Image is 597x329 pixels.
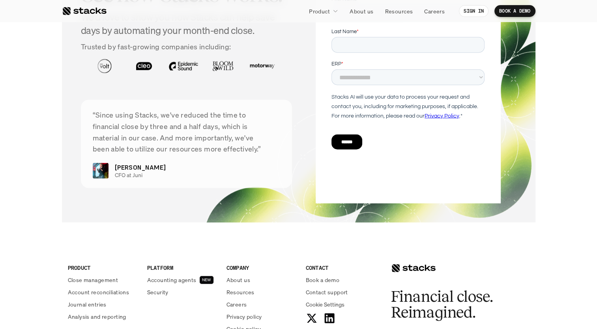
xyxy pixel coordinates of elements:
[385,7,413,15] p: Resources
[306,276,376,284] a: Book a demo
[424,7,445,15] p: Careers
[226,300,296,308] a: Careers
[306,300,344,308] span: Cookie Settings
[345,4,378,18] a: About us
[306,264,376,272] p: CONTACT
[81,41,292,52] p: Trusted by fast-growing companies including:
[419,4,449,18] a: Careers
[68,276,118,284] p: Close management
[226,288,296,296] a: Resources
[147,276,197,284] p: Accounting agents
[147,264,217,272] p: PLATFORM
[226,300,247,308] p: Careers
[93,109,281,155] p: “Since using Stacks, we've reduced the time to financial close by three and a half days, which is...
[81,11,292,37] h4: We'd love to show you how Stacks can help save days by automating your month-end close.
[350,7,373,15] p: About us
[115,163,166,172] p: [PERSON_NAME]
[464,8,484,14] p: SIGN IN
[306,288,348,296] p: Contact support
[68,264,138,272] p: PRODUCT
[380,4,417,18] a: Resources
[68,312,138,321] a: Analysis and reporting
[68,288,138,296] a: Account reconciliations
[226,264,296,272] p: COMPANY
[226,288,255,296] p: Resources
[68,312,126,321] p: Analysis and reporting
[309,7,330,15] p: Product
[226,312,296,321] a: Privacy policy
[68,288,129,296] p: Account reconciliations
[68,276,138,284] a: Close management
[202,278,211,282] h2: NEW
[68,300,107,308] p: Journal entries
[147,288,168,296] p: Security
[115,172,274,179] p: CFO at Juni
[226,312,262,321] p: Privacy policy
[226,276,296,284] a: About us
[499,8,531,14] p: BOOK A DEMO
[68,300,138,308] a: Journal entries
[306,288,376,296] a: Contact support
[147,276,217,284] a: Accounting agentsNEW
[147,288,217,296] a: Security
[306,276,340,284] p: Book a demo
[494,5,535,17] a: BOOK A DEMO
[391,289,509,320] h2: Financial close. Reimagined.
[226,276,250,284] p: About us
[306,300,344,308] button: Cookie Trigger
[459,5,488,17] a: SIGN IN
